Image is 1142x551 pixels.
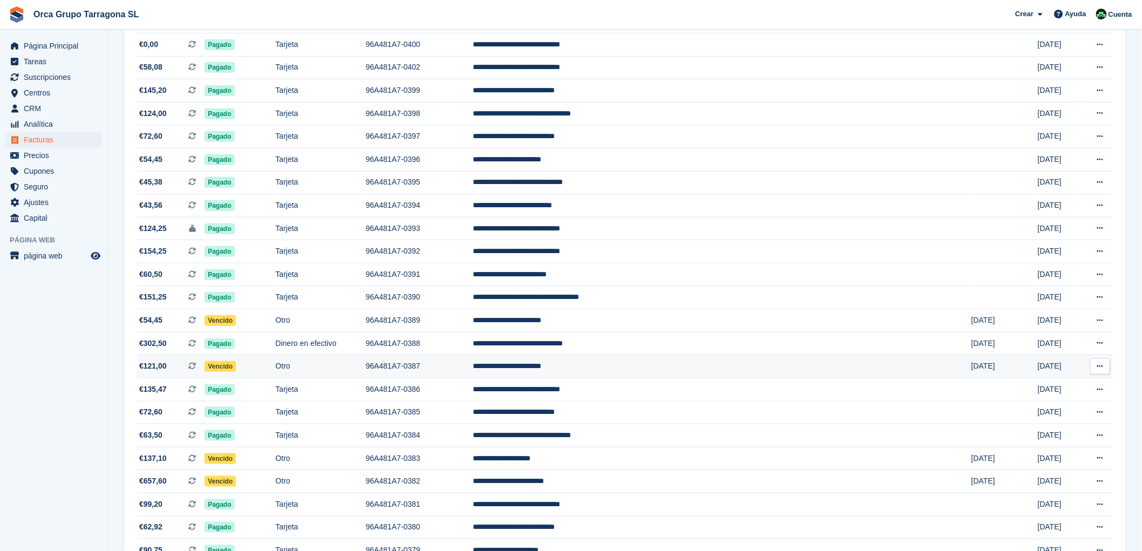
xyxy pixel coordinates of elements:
td: 96A481A7-0400 [366,33,473,57]
span: Vencido [205,315,236,326]
td: 96A481A7-0399 [366,79,473,103]
td: 96A481A7-0383 [366,447,473,470]
span: €137,10 [139,453,167,464]
td: Tarjeta [276,148,366,172]
a: menu [5,164,102,179]
td: Otro [276,355,366,378]
span: €145,20 [139,85,167,96]
a: Orca Grupo Tarragona SL [29,5,143,23]
td: [DATE] [1038,125,1079,148]
td: 96A481A7-0384 [366,424,473,447]
a: menu [5,38,102,53]
td: 96A481A7-0381 [366,493,473,516]
td: [DATE] [1038,332,1079,355]
span: Pagado [205,407,234,418]
td: 96A481A7-0391 [366,263,473,287]
td: [DATE] [1038,470,1079,493]
td: 96A481A7-0388 [366,332,473,355]
a: menu [5,179,102,194]
span: €154,25 [139,246,167,257]
td: Tarjeta [276,102,366,125]
td: 96A481A7-0396 [366,148,473,172]
span: €60,50 [139,269,162,280]
td: Otro [276,309,366,332]
span: Seguro [24,179,89,194]
span: Tareas [24,54,89,69]
span: Facturas [24,132,89,147]
span: Pagado [205,338,234,349]
td: [DATE] [1038,516,1079,539]
td: Tarjeta [276,401,366,424]
span: €124,25 [139,223,167,234]
span: €54,45 [139,154,162,165]
td: Otro [276,447,366,470]
td: Tarjeta [276,493,366,516]
td: 96A481A7-0402 [366,56,473,79]
span: €0,00 [139,39,158,50]
td: 96A481A7-0397 [366,125,473,148]
td: [DATE] [1038,102,1079,125]
td: Tarjeta [276,79,366,103]
span: Vencido [205,453,236,464]
span: €124,00 [139,108,167,119]
span: Vencido [205,361,236,372]
td: 96A481A7-0398 [366,102,473,125]
span: €58,08 [139,62,162,73]
span: Pagado [205,131,234,142]
td: [DATE] [1038,309,1079,332]
a: menu [5,195,102,210]
td: [DATE] [1038,240,1079,263]
span: €72,60 [139,406,162,418]
span: Pagado [205,292,234,303]
span: €63,50 [139,430,162,441]
td: [DATE] [1038,355,1079,378]
span: Capital [24,210,89,226]
span: Pagado [205,384,234,395]
td: [DATE] [971,447,1038,470]
td: 96A481A7-0393 [366,217,473,240]
td: Tarjeta [276,516,366,539]
span: €43,56 [139,200,162,211]
a: menu [5,210,102,226]
span: Pagado [205,154,234,165]
span: Analítica [24,117,89,132]
td: Tarjeta [276,194,366,217]
td: 96A481A7-0395 [366,171,473,194]
td: 96A481A7-0394 [366,194,473,217]
td: 96A481A7-0390 [366,286,473,309]
td: [DATE] [1038,148,1079,172]
span: €302,50 [139,338,167,349]
td: [DATE] [1038,447,1079,470]
td: [DATE] [971,309,1038,332]
td: Dinero en efectivo [276,332,366,355]
td: Otro [276,470,366,493]
td: 96A481A7-0382 [366,470,473,493]
td: Tarjeta [276,424,366,447]
td: [DATE] [1038,217,1079,240]
td: 96A481A7-0385 [366,401,473,424]
span: €45,38 [139,176,162,188]
td: Tarjeta [276,286,366,309]
a: menú [5,248,102,263]
td: [DATE] [1038,194,1079,217]
span: Pagado [205,39,234,50]
span: Cupones [24,164,89,179]
span: página web [24,248,89,263]
td: 96A481A7-0392 [366,240,473,263]
a: menu [5,132,102,147]
span: Pagado [205,108,234,119]
span: Pagado [205,522,234,533]
a: Vista previa de la tienda [89,249,102,262]
td: Tarjeta [276,171,366,194]
span: Pagado [205,499,234,510]
td: Tarjeta [276,378,366,401]
td: Tarjeta [276,56,366,79]
span: Página web [10,235,107,246]
span: Vencido [205,476,236,487]
a: menu [5,117,102,132]
span: Pagado [205,269,234,280]
td: 96A481A7-0387 [366,355,473,378]
td: [DATE] [1038,493,1079,516]
td: 96A481A7-0380 [366,516,473,539]
td: [DATE] [1038,263,1079,287]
